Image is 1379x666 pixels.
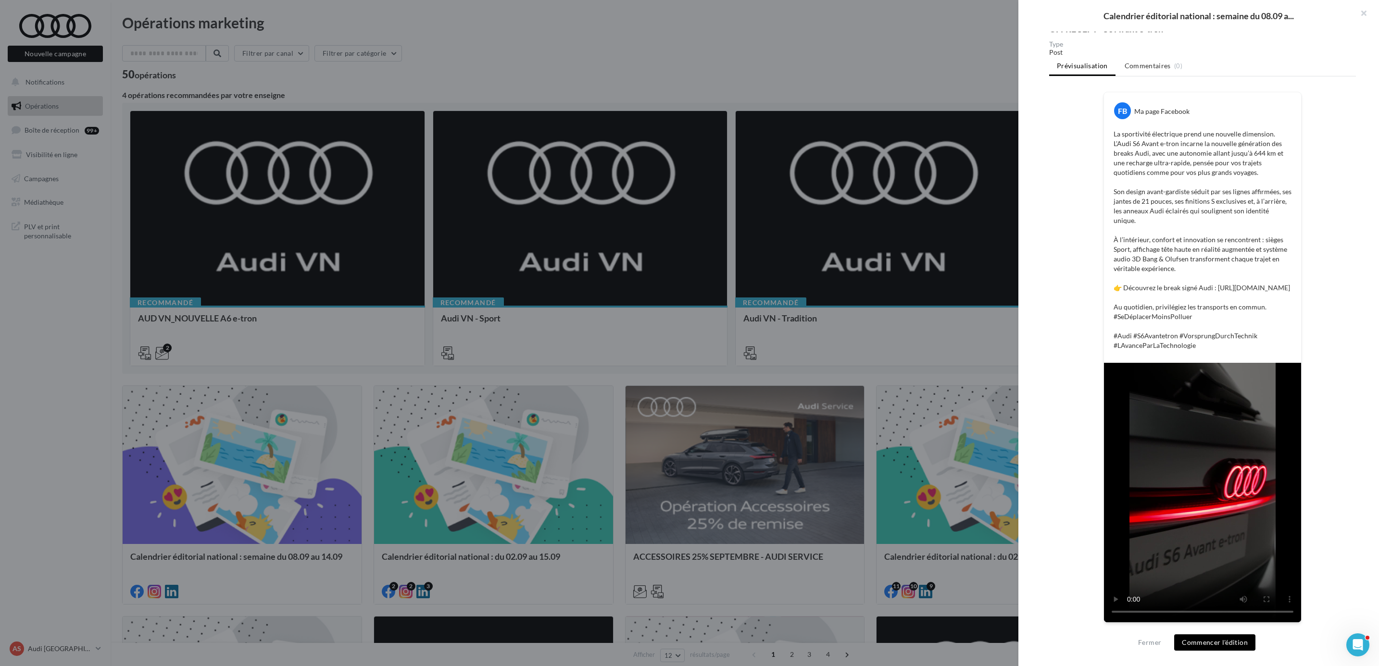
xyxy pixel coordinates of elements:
div: Post [1049,48,1356,57]
div: Type [1049,41,1356,48]
button: Fermer [1134,637,1165,648]
button: Commencer l'édition [1174,634,1255,651]
p: La sportivité électrique prend une nouvelle dimension. L'Audi S6 Avant e-tron incarne la nouvelle... [1114,129,1291,350]
iframe: Intercom live chat [1346,633,1369,656]
span: Commentaires [1125,61,1171,71]
div: Ma page Facebook [1134,107,1190,116]
div: OFFRE SEPT - S6 Avant e-tron [1049,25,1199,33]
span: Calendrier éditorial national : semaine du 08.09 a... [1103,12,1294,20]
div: FB [1114,102,1131,119]
div: La prévisualisation est non-contractuelle [1103,623,1302,635]
span: (0) [1174,62,1182,70]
